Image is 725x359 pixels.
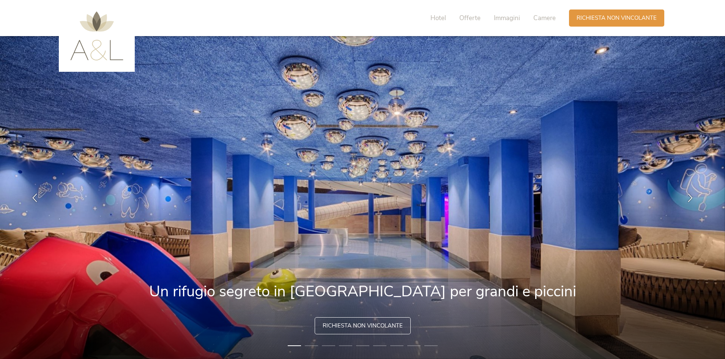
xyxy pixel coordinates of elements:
[70,11,123,60] img: AMONTI & LUNARIS Wellnessresort
[323,322,403,330] span: Richiesta non vincolante
[577,14,657,22] span: Richiesta non vincolante
[494,14,520,22] span: Immagini
[459,14,481,22] span: Offerte
[533,14,556,22] span: Camere
[430,14,446,22] span: Hotel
